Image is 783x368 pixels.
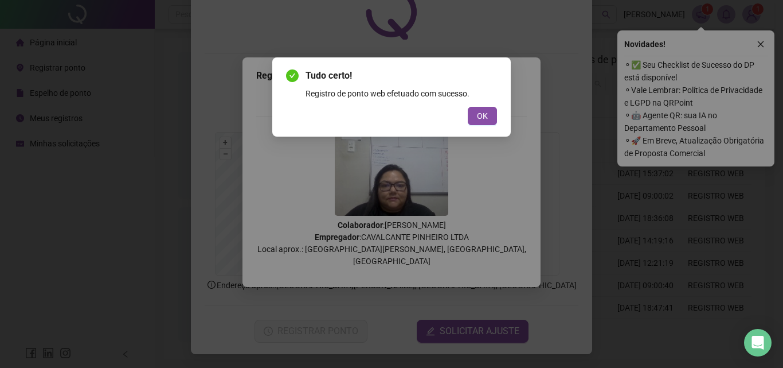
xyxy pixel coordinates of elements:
[286,69,299,82] span: check-circle
[306,87,497,100] div: Registro de ponto web efetuado com sucesso.
[744,329,772,357] div: Open Intercom Messenger
[477,110,488,122] span: OK
[306,69,497,83] span: Tudo certo!
[468,107,497,125] button: OK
